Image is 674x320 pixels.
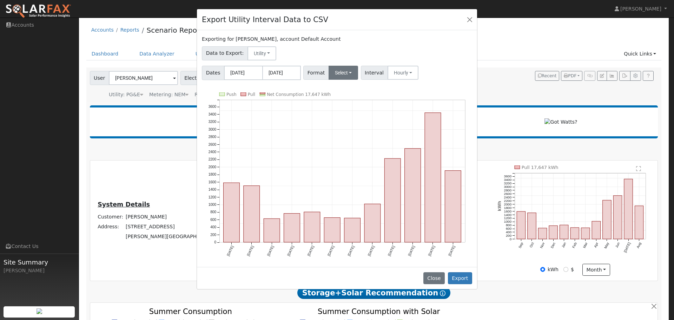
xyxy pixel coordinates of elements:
rect: onclick="" [324,217,340,242]
text: 2400 [209,150,217,154]
text: 3600 [209,105,217,109]
button: Close [423,272,445,284]
text: 3000 [209,128,217,131]
rect: onclick="" [244,185,260,242]
text: 1000 [209,203,217,207]
text: 2000 [209,165,217,169]
text: Pull [248,92,255,97]
rect: onclick="" [284,213,300,242]
text: 600 [210,218,216,222]
rect: onclick="" [224,183,240,242]
rect: onclick="" [425,113,441,242]
button: Hourly [388,66,419,80]
span: Data to Export: [202,46,248,60]
text: [DATE] [266,245,275,256]
button: Utility [247,46,277,60]
text: 200 [210,233,216,237]
text: 2600 [209,142,217,146]
text: [DATE] [387,245,395,256]
text: Net Consumption 17,647 kWh [267,92,331,97]
button: Select [329,66,358,80]
text: [DATE] [327,245,335,256]
button: Close [465,14,475,24]
rect: onclick="" [344,218,361,242]
text: 1400 [209,188,217,191]
label: Exporting for [PERSON_NAME], account Default Account [202,35,341,43]
rect: onclick="" [405,149,421,242]
rect: onclick="" [384,158,401,242]
text: [DATE] [226,245,234,256]
text: 0 [214,240,217,244]
text: [DATE] [286,245,295,256]
span: Interval [361,66,388,80]
text: [DATE] [246,245,255,256]
text: 3200 [209,120,217,124]
rect: onclick="" [445,170,461,242]
text: 800 [210,210,216,214]
text: [DATE] [367,245,375,256]
text: 1800 [209,172,217,176]
text: Push [226,92,237,97]
text: [DATE] [448,245,456,256]
text: 1200 [209,195,217,199]
text: 3400 [209,112,217,116]
h4: Export Utility Interval Data to CSV [202,14,328,25]
text: 2800 [209,135,217,139]
text: 2200 [209,157,217,161]
span: Dates [202,66,224,80]
rect: onclick="" [364,204,381,242]
rect: onclick="" [264,218,280,242]
text: 1600 [209,180,217,184]
button: Export [448,272,472,284]
text: [DATE] [307,245,315,256]
text: 400 [210,225,216,229]
text: [DATE] [407,245,415,256]
rect: onclick="" [304,212,320,242]
span: Format [303,66,329,80]
text: [DATE] [347,245,355,256]
text: [DATE] [428,245,436,256]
